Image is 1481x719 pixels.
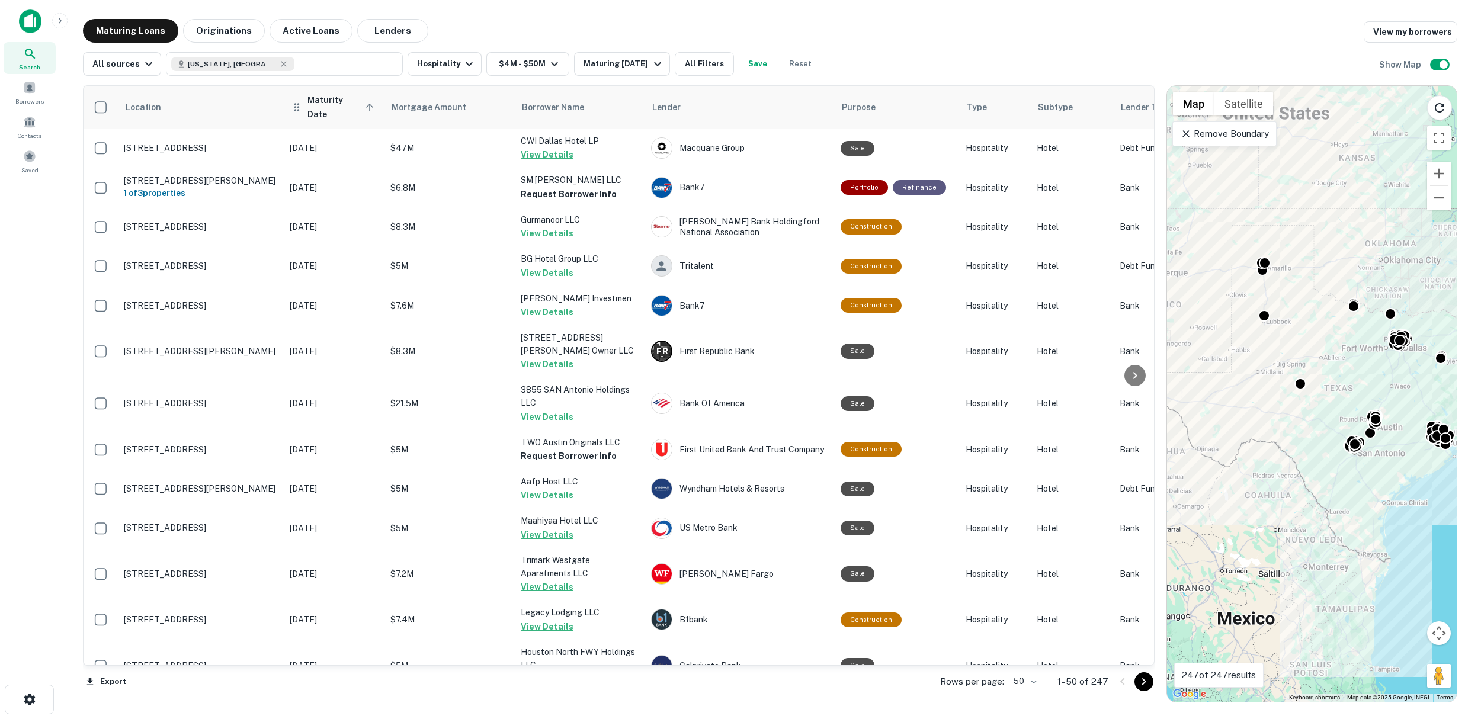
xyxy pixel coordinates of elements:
[1437,694,1453,701] a: Terms (opens in new tab)
[390,659,509,672] p: $5M
[966,613,1025,626] p: Hospitality
[652,393,672,413] img: picture
[1120,220,1214,233] p: Bank
[1031,86,1114,129] th: Subtype
[651,393,829,414] div: Bank Of America
[521,357,573,371] button: View Details
[390,443,509,456] p: $5M
[966,220,1025,233] p: Hospitality
[4,111,56,143] div: Contacts
[1037,567,1108,580] p: Hotel
[1037,522,1108,535] p: Hotel
[118,86,284,129] th: Location
[124,444,278,455] p: [STREET_ADDRESS]
[645,86,835,129] th: Lender
[83,52,161,76] button: All sources
[124,300,278,311] p: [STREET_ADDRESS]
[1120,397,1214,410] p: Bank
[781,52,819,76] button: Reset
[1120,142,1214,155] p: Debt Fund
[284,86,384,129] th: Maturity Date
[1379,58,1423,71] h6: Show Map
[392,100,482,114] span: Mortgage Amount
[841,612,902,627] div: This loan purpose was for construction
[390,613,509,626] p: $7.4M
[1120,522,1214,535] p: Bank
[1134,672,1153,691] button: Go to next page
[652,564,672,584] img: picture
[15,97,44,106] span: Borrowers
[967,100,987,114] span: Type
[290,142,379,155] p: [DATE]
[966,181,1025,194] p: Hospitality
[1114,86,1220,129] th: Lender Type
[652,296,672,316] img: picture
[841,259,902,274] div: This loan purpose was for construction
[1364,21,1457,43] a: View my borrowers
[652,609,672,630] img: picture
[1037,659,1108,672] p: Hotel
[1037,613,1108,626] p: Hotel
[1427,621,1451,645] button: Map camera controls
[841,298,902,313] div: This loan purpose was for construction
[1422,624,1481,681] div: Chat Widget
[21,165,39,175] span: Saved
[521,174,639,187] p: SM [PERSON_NAME] LLC
[1170,686,1209,702] a: Open this area in Google Maps (opens a new window)
[1009,673,1038,690] div: 50
[188,59,277,69] span: [US_STATE], [GEOGRAPHIC_DATA]
[1037,443,1108,456] p: Hotel
[966,482,1025,495] p: Hospitality
[290,613,379,626] p: [DATE]
[841,442,902,457] div: This loan purpose was for construction
[1120,259,1214,272] p: Debt Fund
[4,145,56,177] a: Saved
[893,180,946,195] div: This loan purpose was for refinancing
[1427,126,1451,150] button: Toggle fullscreen view
[841,566,874,581] div: Sale
[521,331,639,357] p: [STREET_ADDRESS][PERSON_NAME] Owner LLC
[4,76,56,108] a: Borrowers
[1037,482,1108,495] p: Hotel
[390,142,509,155] p: $47M
[966,522,1025,535] p: Hospitality
[841,180,888,195] div: This is a portfolio loan with 3 properties
[1057,675,1108,689] p: 1–50 of 247
[1173,92,1214,115] button: Show street map
[960,86,1031,129] th: Type
[1120,299,1214,312] p: Bank
[125,100,161,114] span: Location
[651,609,829,630] div: B1bank
[1037,142,1108,155] p: Hotel
[739,52,777,76] button: Save your search to get updates of matches that match your search criteria.
[521,147,573,162] button: View Details
[521,226,573,240] button: View Details
[290,299,379,312] p: [DATE]
[124,261,278,271] p: [STREET_ADDRESS]
[1289,694,1340,702] button: Keyboard shortcuts
[521,213,639,226] p: Gurmanoor LLC
[521,620,573,634] button: View Details
[652,656,672,676] img: picture
[1037,299,1108,312] p: Hotel
[966,259,1025,272] p: Hospitality
[675,52,734,76] button: All Filters
[1121,100,1171,114] span: Lender Type
[166,52,403,76] button: [US_STATE], [GEOGRAPHIC_DATA]
[651,563,829,585] div: [PERSON_NAME] Fargo
[18,131,41,140] span: Contacts
[124,569,278,579] p: [STREET_ADDRESS]
[652,518,672,538] img: picture
[1214,92,1273,115] button: Show satellite imagery
[521,449,617,463] button: Request Borrower Info
[408,52,482,76] button: Hospitality
[521,606,639,619] p: Legacy Lodging LLC
[390,181,509,194] p: $6.8M
[966,142,1025,155] p: Hospitality
[835,86,960,129] th: Purpose
[841,344,874,358] div: Sale
[651,137,829,159] div: Macquarie Group
[652,479,672,499] img: picture
[270,19,352,43] button: Active Loans
[584,57,664,71] div: Maturing [DATE]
